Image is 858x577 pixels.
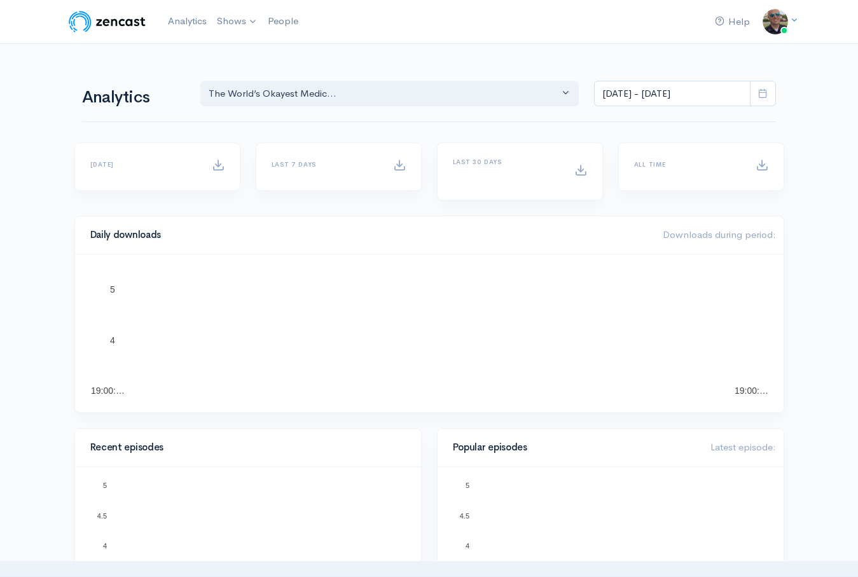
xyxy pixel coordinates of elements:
[735,386,768,396] text: 19:00:…
[209,87,560,101] div: The World’s Okayest Medic...
[67,9,148,34] img: ZenCast Logo
[634,161,740,168] h6: All time
[97,511,106,519] text: 4.5
[453,158,559,165] h6: Last 30 days
[663,228,776,240] span: Downloads during period:
[102,542,106,550] text: 4
[82,88,185,107] h1: Analytics
[200,81,579,107] button: The World’s Okayest Medic...
[90,161,197,168] h6: [DATE]
[163,8,212,35] a: Analytics
[465,542,469,550] text: 4
[710,441,776,453] span: Latest episode:
[263,8,303,35] a: People
[710,8,755,36] a: Help
[90,270,768,397] svg: A chart.
[459,511,469,519] text: 4.5
[594,81,751,107] input: analytics date range selector
[91,386,125,396] text: 19:00:…
[763,9,788,34] img: ...
[453,442,695,453] h4: Popular episodes
[102,482,106,489] text: 5
[90,230,647,240] h4: Daily downloads
[465,482,469,489] text: 5
[272,161,378,168] h6: Last 7 days
[90,442,398,453] h4: Recent episodes
[110,335,115,345] text: 4
[110,284,115,295] text: 5
[212,8,263,36] a: Shows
